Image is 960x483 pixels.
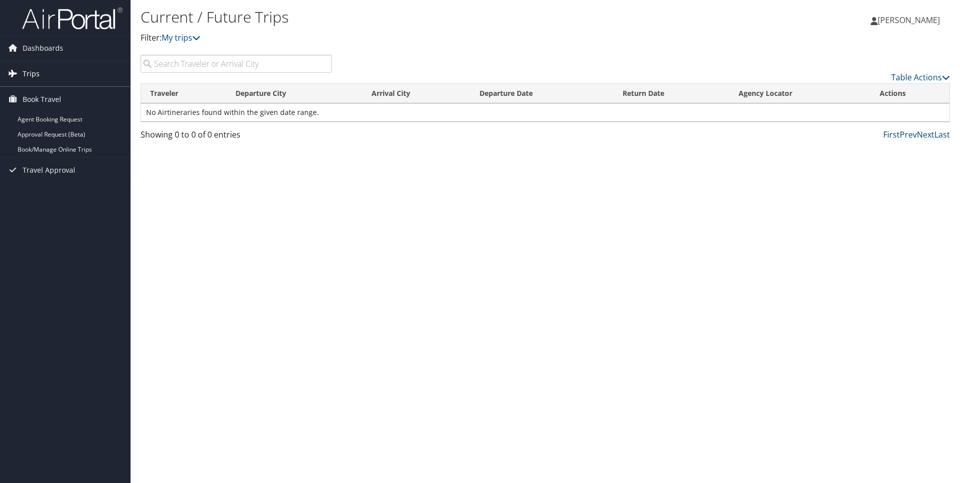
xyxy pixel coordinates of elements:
[141,55,332,73] input: Search Traveler or Arrival City
[871,5,950,35] a: [PERSON_NAME]
[878,15,940,26] span: [PERSON_NAME]
[934,129,950,140] a: Last
[917,129,934,140] a: Next
[23,87,61,112] span: Book Travel
[141,32,680,45] p: Filter:
[614,84,730,103] th: Return Date: activate to sort column ascending
[891,72,950,83] a: Table Actions
[470,84,613,103] th: Departure Date: activate to sort column descending
[23,36,63,61] span: Dashboards
[363,84,470,103] th: Arrival City: activate to sort column ascending
[141,129,332,146] div: Showing 0 to 0 of 0 entries
[22,7,123,30] img: airportal-logo.png
[23,61,40,86] span: Trips
[883,129,900,140] a: First
[141,84,226,103] th: Traveler: activate to sort column ascending
[226,84,363,103] th: Departure City: activate to sort column ascending
[730,84,871,103] th: Agency Locator: activate to sort column ascending
[871,84,949,103] th: Actions
[141,103,949,122] td: No Airtineraries found within the given date range.
[162,32,200,43] a: My trips
[900,129,917,140] a: Prev
[23,158,75,183] span: Travel Approval
[141,7,680,28] h1: Current / Future Trips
